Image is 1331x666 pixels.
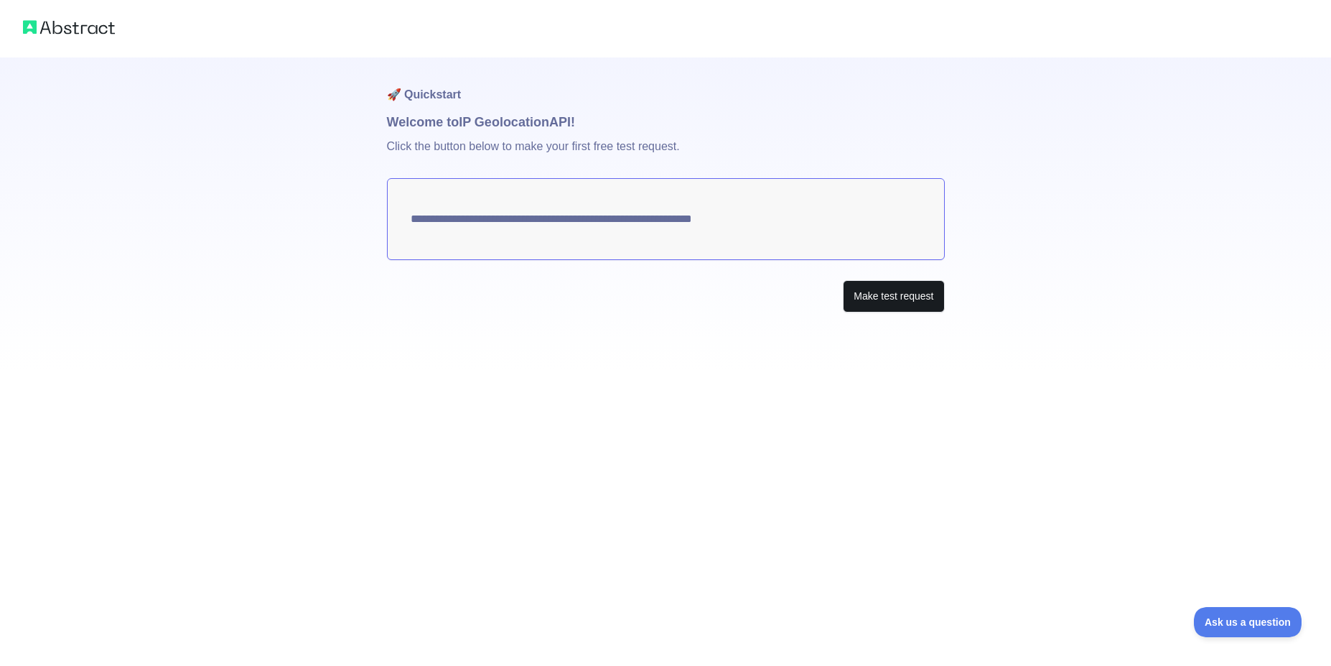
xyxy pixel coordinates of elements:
iframe: Toggle Customer Support [1194,607,1302,637]
p: Click the button below to make your first free test request. [387,132,945,178]
button: Make test request [843,280,944,313]
h1: Welcome to IP Geolocation API! [387,112,945,132]
h1: 🚀 Quickstart [387,57,945,112]
img: Abstract logo [23,17,115,37]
